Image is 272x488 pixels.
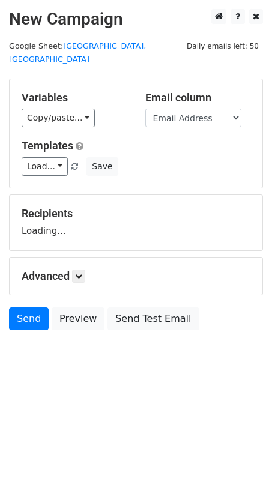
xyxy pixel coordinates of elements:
small: Google Sheet: [9,41,146,64]
h5: Variables [22,91,127,104]
a: Templates [22,139,73,152]
a: Preview [52,307,104,330]
div: Loading... [22,207,250,238]
a: Load... [22,157,68,176]
a: Copy/paste... [22,109,95,127]
h5: Recipients [22,207,250,220]
a: Send Test Email [107,307,199,330]
h5: Email column [145,91,251,104]
h2: New Campaign [9,9,263,29]
button: Save [86,157,118,176]
span: Daily emails left: 50 [183,40,263,53]
a: [GEOGRAPHIC_DATA], [GEOGRAPHIC_DATA] [9,41,146,64]
a: Send [9,307,49,330]
h5: Advanced [22,270,250,283]
a: Daily emails left: 50 [183,41,263,50]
